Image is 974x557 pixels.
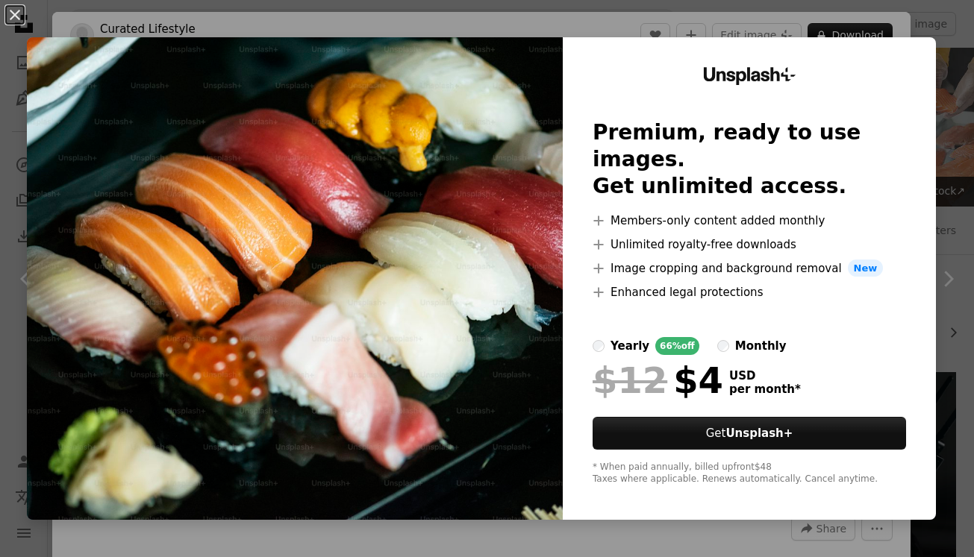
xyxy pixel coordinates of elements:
[725,427,793,440] strong: Unsplash+
[593,417,906,450] button: GetUnsplash+
[593,259,906,277] li: Image cropping and background removal
[717,340,729,352] input: monthly
[848,259,884,277] span: New
[593,119,906,200] h2: Premium, ready to use images. Get unlimited access.
[735,337,787,355] div: monthly
[611,337,649,355] div: yearly
[729,383,801,396] span: per month *
[655,337,699,355] div: 66% off
[593,340,605,352] input: yearly66%off
[593,212,906,230] li: Members-only content added monthly
[593,361,667,400] span: $12
[729,369,801,383] span: USD
[593,236,906,254] li: Unlimited royalty-free downloads
[593,462,906,485] div: * When paid annually, billed upfront $48 Taxes where applicable. Renews automatically. Cancel any...
[593,283,906,301] li: Enhanced legal protections
[593,361,723,400] div: $4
